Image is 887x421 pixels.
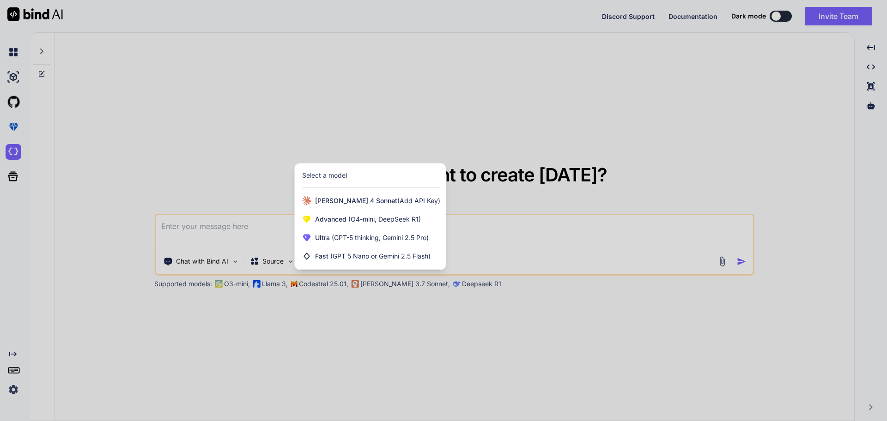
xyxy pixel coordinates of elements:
[315,215,421,224] span: Advanced
[315,252,431,261] span: Fast
[315,233,429,242] span: Ultra
[315,196,440,205] span: [PERSON_NAME] 4 Sonnet
[346,215,421,223] span: (O4-mini, DeepSeek R1)
[330,252,431,260] span: (GPT 5 Nano or Gemini 2.5 Flash)
[302,171,347,180] div: Select a model
[397,197,440,204] span: (Add API Key)
[330,234,429,241] span: (GPT-5 thinking, Gemini 2.5 Pro)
